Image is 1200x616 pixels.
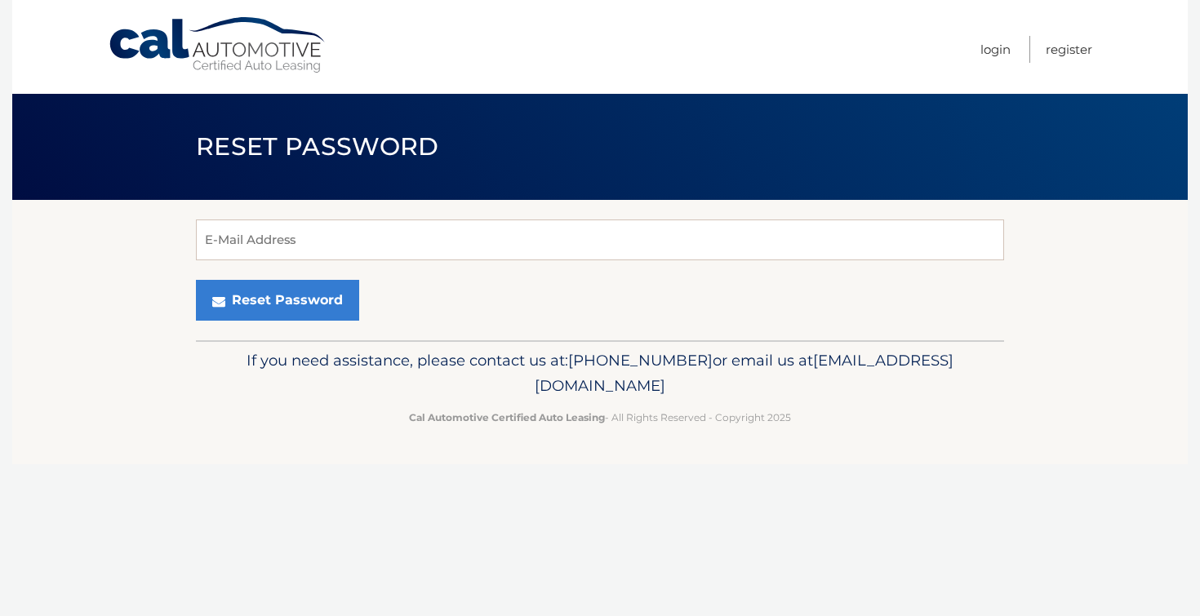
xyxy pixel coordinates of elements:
[568,351,713,370] span: [PHONE_NUMBER]
[108,16,328,74] a: Cal Automotive
[207,348,993,400] p: If you need assistance, please contact us at: or email us at
[196,131,438,162] span: Reset Password
[196,219,1004,260] input: E-Mail Address
[1046,36,1092,63] a: Register
[980,36,1011,63] a: Login
[409,411,605,423] strong: Cal Automotive Certified Auto Leasing
[196,280,359,321] button: Reset Password
[207,409,993,426] p: - All Rights Reserved - Copyright 2025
